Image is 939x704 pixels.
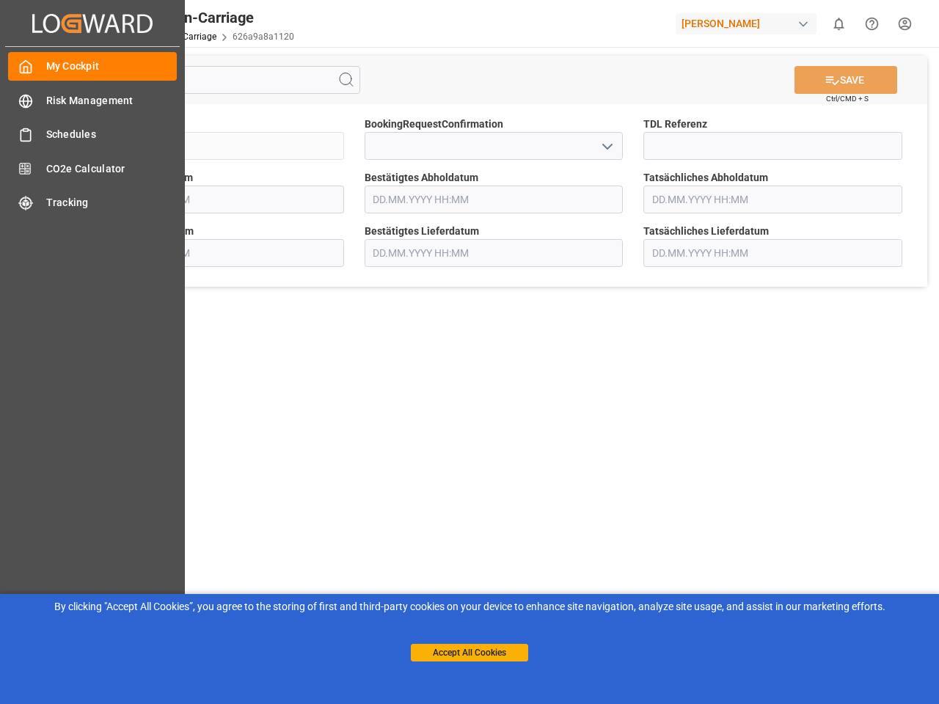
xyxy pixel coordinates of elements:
span: Schedules [46,127,178,142]
a: CO2e Calculator [8,154,177,183]
button: Help Center [855,7,888,40]
input: DD.MM.YYYY HH:MM [365,186,624,213]
span: CO2e Calculator [46,161,178,177]
input: DD.MM.YYYY HH:MM [85,239,344,267]
span: Tracking [46,195,178,210]
div: [PERSON_NAME] [676,13,816,34]
button: show 0 new notifications [822,7,855,40]
input: DD.MM.YYYY HH:MM [85,186,344,213]
input: DD.MM.YYYY HH:MM [643,239,902,267]
div: By clicking "Accept All Cookies”, you agree to the storing of first and third-party cookies on yo... [10,599,929,615]
span: Bestätigtes Abholdatum [365,170,478,186]
span: TDL Referenz [643,117,707,132]
span: Tatsächliches Lieferdatum [643,224,769,239]
span: Tatsächliches Abholdatum [643,170,768,186]
input: DD.MM.YYYY HH:MM [643,186,902,213]
a: Risk Management [8,86,177,114]
input: Search Fields [67,66,360,94]
button: open menu [596,135,618,158]
a: My Cockpit [8,52,177,81]
input: DD.MM.YYYY HH:MM [365,239,624,267]
button: [PERSON_NAME] [676,10,822,37]
a: Schedules [8,120,177,149]
button: Accept All Cookies [411,644,528,661]
span: Risk Management [46,93,178,109]
span: BookingRequestConfirmation [365,117,503,132]
a: Tracking [8,188,177,217]
span: My Cockpit [46,59,178,74]
span: Ctrl/CMD + S [826,93,869,104]
span: Bestätigtes Lieferdatum [365,224,479,239]
button: SAVE [794,66,897,94]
